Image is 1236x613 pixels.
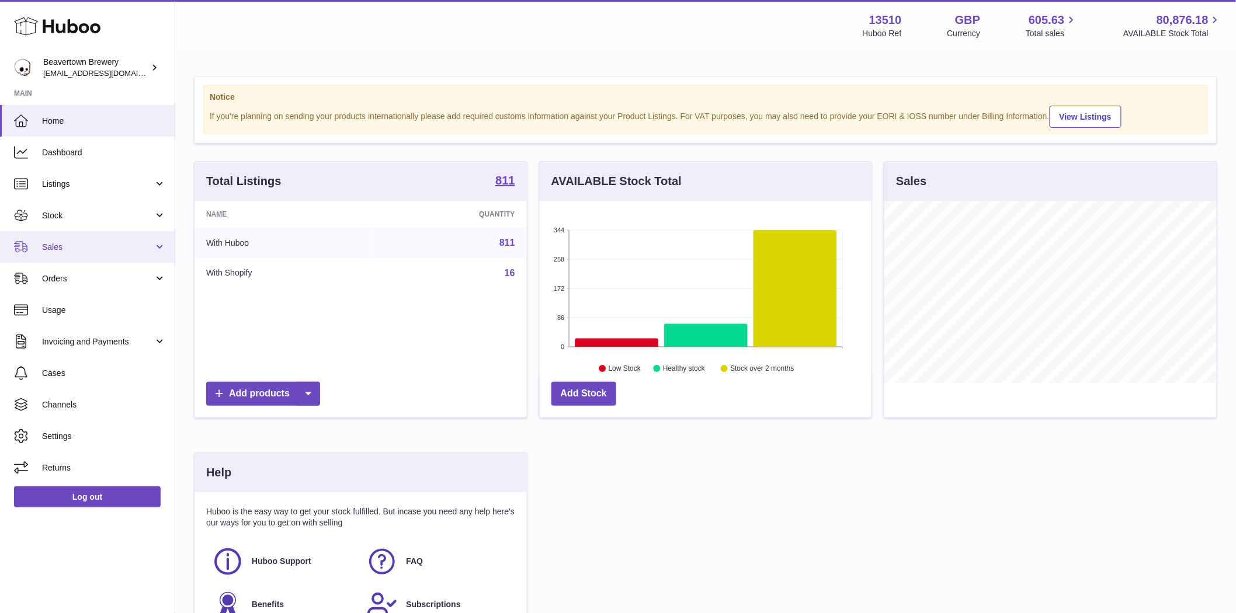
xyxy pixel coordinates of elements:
span: AVAILABLE Stock Total [1123,28,1222,39]
div: Beavertown Brewery [43,57,148,79]
a: View Listings [1050,106,1122,128]
text: 86 [557,314,564,321]
text: 0 [561,343,564,350]
text: 172 [554,285,564,292]
a: Add Stock [551,382,616,406]
span: Settings [42,431,166,442]
span: Returns [42,462,166,473]
div: If you're planning on sending your products internationally please add required customs informati... [210,104,1202,128]
span: Orders [42,273,154,284]
p: Huboo is the easy way to get your stock fulfilled. But incase you need any help here's our ways f... [206,506,515,528]
h3: AVAILABLE Stock Total [551,173,682,189]
strong: Notice [210,92,1202,103]
td: With Huboo [195,228,374,258]
text: 344 [554,227,564,234]
div: Huboo Ref [863,28,902,39]
div: Currency [947,28,981,39]
text: Low Stock [609,365,641,373]
span: Stock [42,210,154,221]
text: Stock over 2 months [730,365,794,373]
span: Channels [42,399,166,410]
span: 605.63 [1029,12,1064,28]
a: 811 [499,238,515,248]
a: 16 [505,268,515,278]
span: Dashboard [42,147,166,158]
strong: GBP [955,12,980,28]
span: Home [42,116,166,127]
strong: 811 [495,175,515,186]
span: Cases [42,368,166,379]
a: Add products [206,382,320,406]
h3: Help [206,465,231,480]
h3: Sales [896,173,926,189]
span: Total sales [1026,28,1078,39]
span: 80,876.18 [1157,12,1209,28]
a: FAQ [366,546,509,577]
span: Invoicing and Payments [42,336,154,347]
a: 80,876.18 AVAILABLE Stock Total [1123,12,1222,39]
th: Name [195,201,374,228]
strong: 13510 [869,12,902,28]
text: Healthy stock [663,365,706,373]
td: With Shopify [195,258,374,288]
a: 605.63 Total sales [1026,12,1078,39]
a: Log out [14,486,161,507]
span: Huboo Support [252,556,311,567]
span: Usage [42,305,166,316]
span: Sales [42,242,154,253]
a: 811 [495,175,515,189]
span: Subscriptions [406,599,460,610]
span: Benefits [252,599,284,610]
img: internalAdmin-13510@internal.huboo.com [14,59,32,76]
span: FAQ [406,556,423,567]
span: Listings [42,179,154,190]
th: Quantity [374,201,527,228]
span: [EMAIL_ADDRESS][DOMAIN_NAME] [43,68,172,78]
text: 258 [554,256,564,263]
h3: Total Listings [206,173,282,189]
a: Huboo Support [212,546,355,577]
